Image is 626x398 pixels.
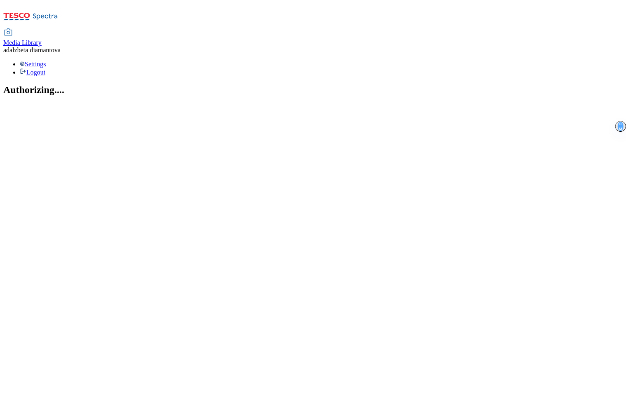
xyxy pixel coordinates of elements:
span: ad [3,47,9,54]
h2: Authorizing.... [3,84,623,95]
span: Media Library [3,39,42,46]
a: Settings [20,61,46,67]
a: Media Library [3,29,42,47]
span: alzbeta diamantova [9,47,61,54]
a: Logout [20,69,45,76]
